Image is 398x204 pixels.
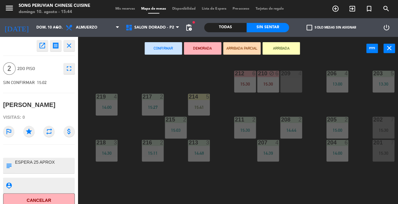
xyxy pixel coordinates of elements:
[169,7,198,11] span: Disponibilidad
[385,45,392,52] i: close
[37,40,48,51] button: open_in_new
[372,151,393,155] div: 15:30
[138,7,169,11] span: Mapa de mesas
[382,44,394,53] button: close
[204,23,246,33] div: Todas
[5,162,12,169] i: subject
[5,4,14,13] i: menu
[141,151,163,155] div: 15:11
[344,117,347,122] div: 2
[43,126,54,137] i: repeat
[63,63,75,74] button: fullscreen
[234,82,255,86] div: 15:30
[372,128,393,132] div: 15:30
[95,105,117,109] div: 14:00
[223,42,260,55] button: ARRIBADA PARCIAL
[262,42,299,55] button: ARRIBADA
[3,100,55,110] div: [PERSON_NAME]
[160,94,163,100] div: 2
[206,140,209,145] div: 3
[183,42,221,55] button: DEMORADA
[206,94,209,100] div: 5
[50,40,61,51] button: receipt
[3,112,75,123] div: Visitas: 0
[39,42,46,50] i: open_in_new
[23,126,35,137] i: star
[326,151,347,155] div: 14:00
[344,71,347,77] div: 4
[298,117,301,122] div: 2
[19,3,90,9] div: Song Peruvian Chinese Cuisine
[95,151,117,155] div: 14:30
[390,71,393,77] div: 5
[63,40,75,51] button: close
[390,140,393,145] div: 7
[187,105,209,109] div: 15:41
[365,44,377,53] button: power_input
[17,65,60,73] span: 2do piso
[382,24,389,32] i: power_settings_new
[52,42,59,50] i: receipt
[268,71,274,76] i: block
[234,128,255,132] div: 15:30
[76,26,97,30] span: Almuerzo
[198,7,229,11] span: Lista de Espera
[112,7,138,11] span: Mis reservas
[187,151,209,155] div: 14:48
[252,71,255,77] div: 6
[164,128,186,132] div: 15:03
[183,117,186,122] div: 2
[3,80,35,85] span: SIN CONFIRMAR
[331,5,338,13] i: add_circle_outline
[381,5,389,13] i: search
[160,140,163,145] div: 2
[144,42,182,55] button: Confirmar
[252,7,286,11] span: Tarjetas de regalo
[390,117,393,122] div: 7
[229,7,252,11] span: Pre-acceso
[37,80,47,85] span: 15:02
[257,151,278,155] div: 14:39
[280,128,301,132] div: 14:44
[372,82,393,86] div: 13:30
[134,26,174,30] span: SALON DORADO - P2
[326,128,347,132] div: 15:00
[65,65,73,73] i: fullscreen
[191,21,195,24] span: fiber_manual_record
[275,71,278,77] div: 6
[246,23,288,33] div: Sin sentar
[19,9,90,16] div: domingo 10. agosto - 15:44
[326,82,347,86] div: 13:00
[5,182,12,189] i: person_pin
[3,63,16,75] span: 2
[348,5,355,13] i: exit_to_app
[306,25,355,31] label: Solo mesas sin asignar
[3,126,14,137] i: outlined_flag
[63,126,75,137] i: attach_money
[368,45,375,52] i: power_input
[306,25,312,31] span: check_box_outline_blank
[364,5,372,13] i: turned_in_not
[184,24,192,32] span: pending_actions
[141,105,163,109] div: 15:27
[257,82,278,86] div: 15:30
[252,117,255,122] div: 2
